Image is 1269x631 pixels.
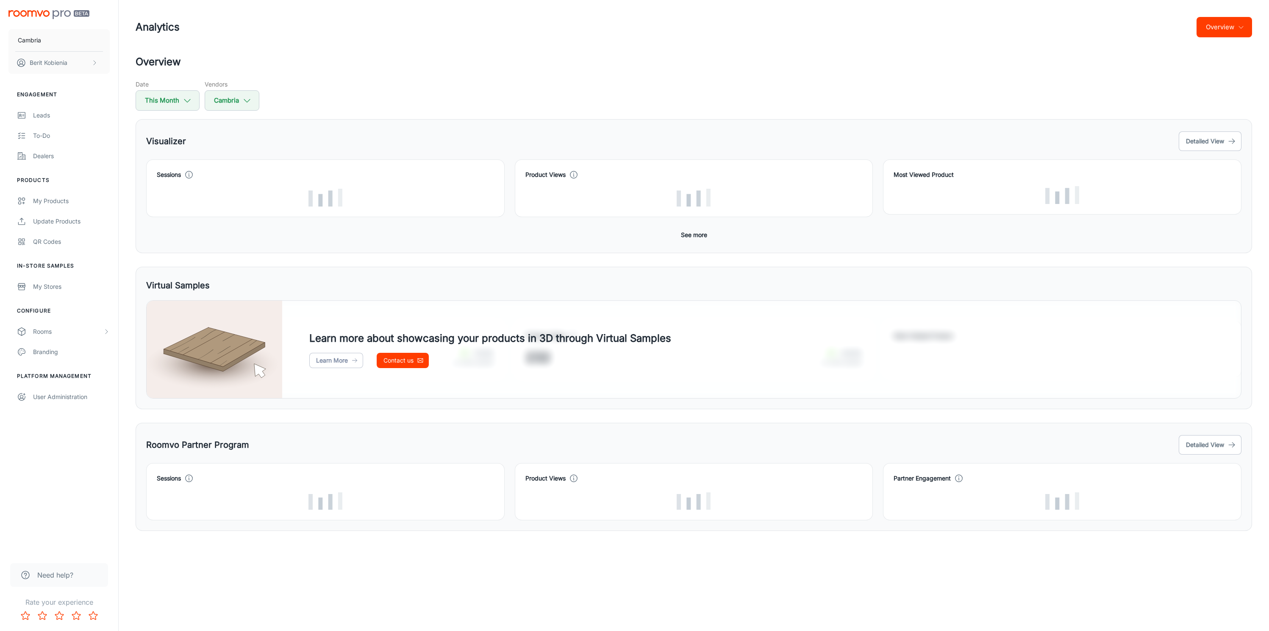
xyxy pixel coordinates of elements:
[33,282,110,291] div: My Stores
[33,131,110,140] div: To-do
[309,353,363,368] a: Learn More
[894,170,1231,179] h4: Most Viewed Product
[308,189,342,207] img: Loading
[525,170,566,179] h4: Product Views
[525,474,566,483] h4: Product Views
[205,90,259,111] button: Cambria
[136,54,1252,70] h2: Overview
[33,327,103,336] div: Rooms
[33,392,110,402] div: User Administration
[33,347,110,357] div: Branding
[377,353,429,368] a: Contact us
[1179,131,1241,151] button: Detailed View
[1045,492,1079,510] img: Loading
[309,331,671,346] h4: Learn more about showcasing your products in 3D through Virtual Samples
[157,474,181,483] h4: Sessions
[136,80,200,89] h5: Date
[1045,186,1079,204] img: Loading
[146,438,249,451] h5: Roomvo Partner Program
[308,492,342,510] img: Loading
[678,227,711,243] button: See more
[33,196,110,206] div: My Products
[18,36,41,45] p: Cambria
[33,237,110,246] div: QR Codes
[8,52,110,74] button: Berit Kobienia
[8,29,110,51] button: Cambria
[146,135,186,148] h5: Visualizer
[677,189,711,207] img: Loading
[136,90,200,111] button: This Month
[30,58,67,67] p: Berit Kobienia
[33,217,110,226] div: Update Products
[136,20,180,35] h1: Analytics
[894,474,951,483] h4: Partner Engagement
[157,170,181,179] h4: Sessions
[205,80,259,89] h5: Vendors
[33,111,110,120] div: Leads
[1179,435,1241,455] button: Detailed View
[8,10,89,19] img: Roomvo PRO Beta
[146,279,210,292] h5: Virtual Samples
[677,492,711,510] img: Loading
[1197,17,1252,37] button: Overview
[33,151,110,161] div: Dealers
